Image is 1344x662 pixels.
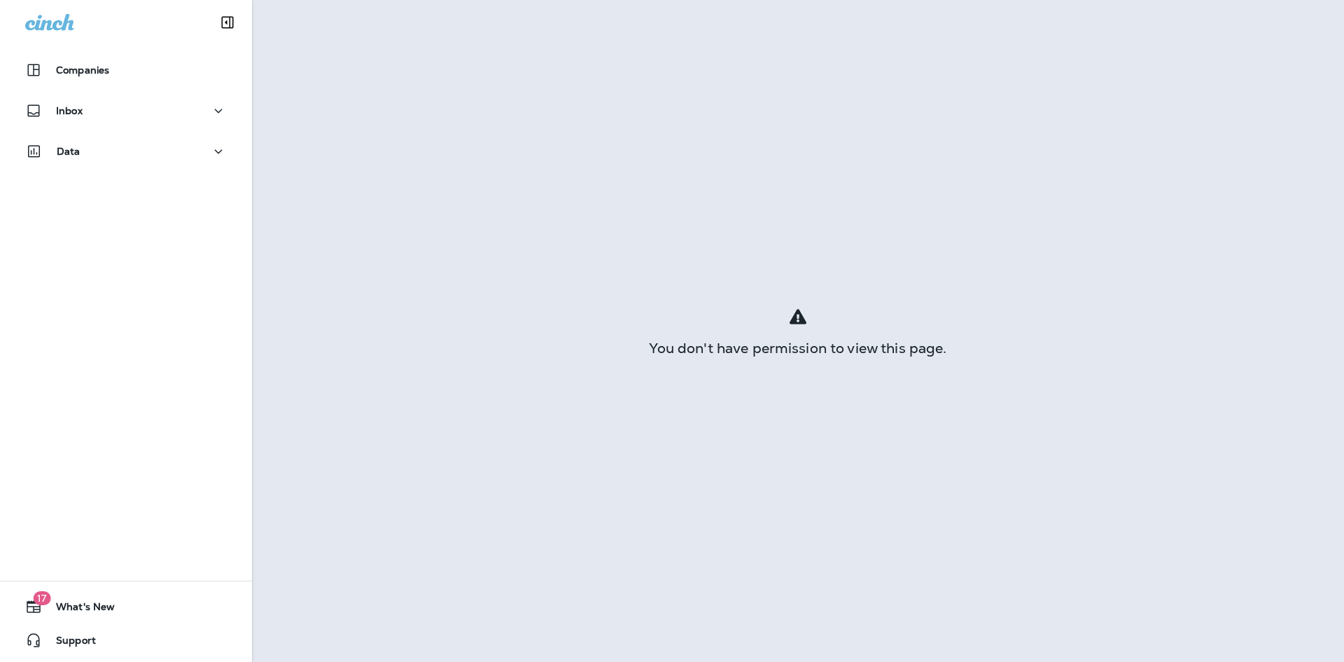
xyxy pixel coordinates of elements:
button: Inbox [14,97,238,125]
div: You don't have permission to view this page. [252,343,1344,354]
p: Data [57,146,80,157]
button: Support [14,626,238,654]
span: 17 [33,591,50,605]
button: Data [14,137,238,165]
p: Companies [56,64,109,76]
span: What's New [42,601,115,618]
button: 17What's New [14,593,238,621]
p: Inbox [56,105,83,116]
button: Collapse Sidebar [208,8,247,36]
button: Companies [14,56,238,84]
span: Support [42,635,96,651]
